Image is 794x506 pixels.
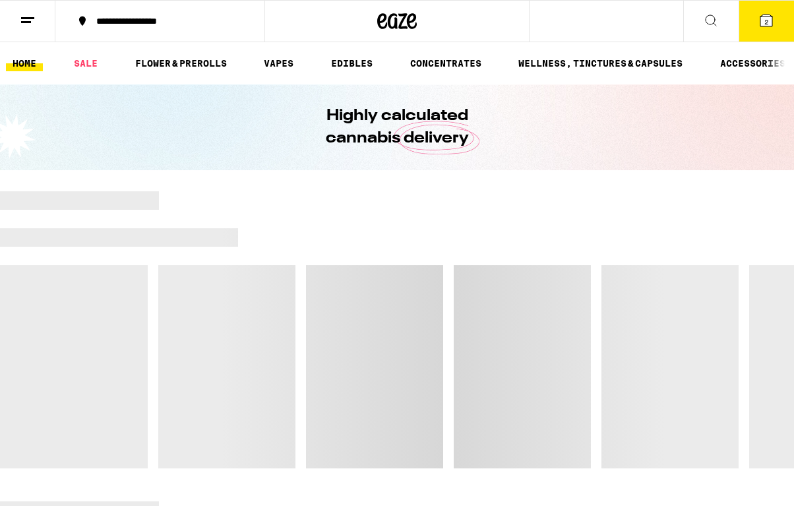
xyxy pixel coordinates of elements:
a: FLOWER & PREROLLS [129,55,233,71]
a: SALE [67,55,104,71]
a: VAPES [257,55,300,71]
a: ACCESSORIES [714,55,792,71]
a: CONCENTRATES [404,55,488,71]
a: EDIBLES [324,55,379,71]
a: HOME [6,55,43,71]
a: WELLNESS, TINCTURES & CAPSULES [512,55,689,71]
button: 2 [739,1,794,42]
h1: Highly calculated cannabis delivery [288,105,506,150]
span: 2 [764,18,768,26]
